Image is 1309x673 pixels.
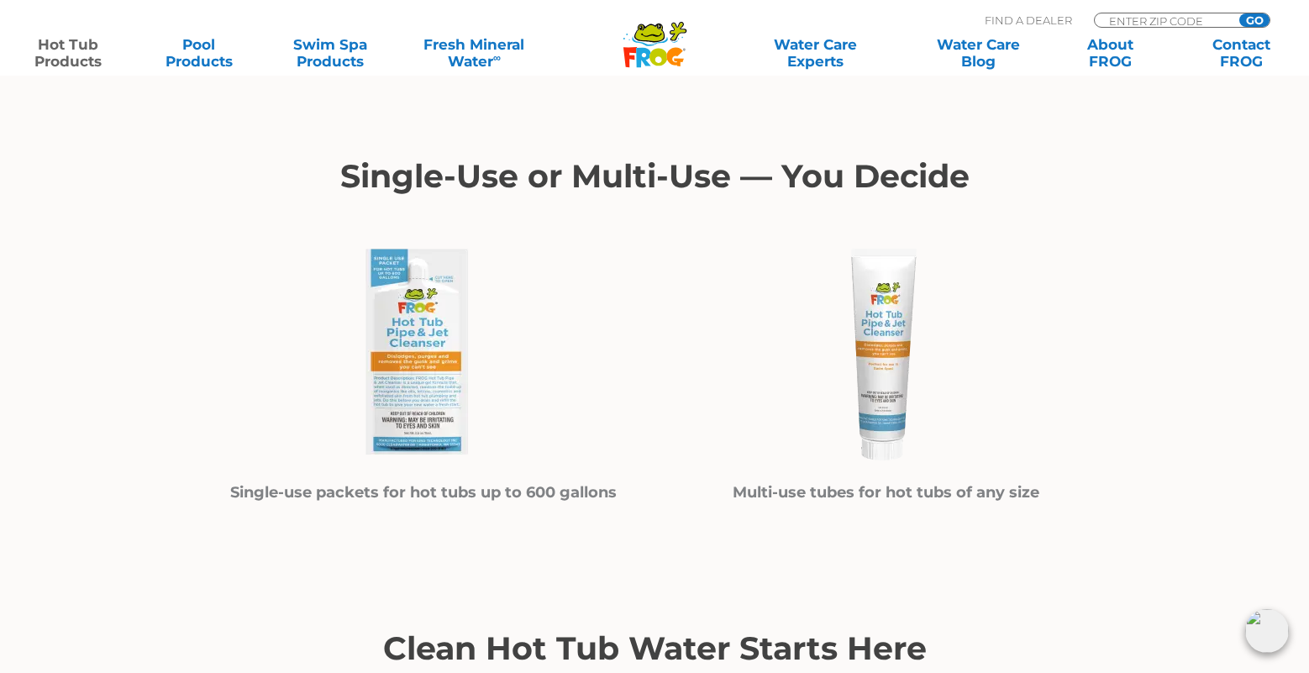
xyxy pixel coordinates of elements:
sup: ∞ [493,51,501,64]
img: FROG® Hot Tub Pipe & Jet Cleanser Tube — Cleans Hot Tub Pipes and Jets [760,229,1012,481]
a: Hot TubProducts [17,36,118,70]
h2: Clean Hot Tub Water Starts Here [192,630,1117,667]
strong: Single-use packets for hot tubs up to 600 gallons [230,483,617,502]
img: FROG® Hot Tub Pipe & Jet Cleanser Packet — Cleans Hot Tub Plumbing [297,229,549,481]
strong: Multi-use tubes for hot tubs of any size [733,483,1039,502]
img: openIcon [1245,609,1289,653]
h2: Single-Use or Multi-Use — You Decide [192,158,1117,195]
a: ContactFROG [1190,36,1291,70]
a: Water CareBlog [928,36,1029,70]
a: PoolProducts [148,36,250,70]
input: Zip Code Form [1107,13,1221,28]
a: Swim SpaProducts [279,36,381,70]
input: GO [1239,13,1270,27]
p: Find A Dealer [985,13,1072,28]
a: AboutFROG [1059,36,1160,70]
a: Fresh MineralWater∞ [410,36,538,70]
a: Water CareExperts [733,36,898,70]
